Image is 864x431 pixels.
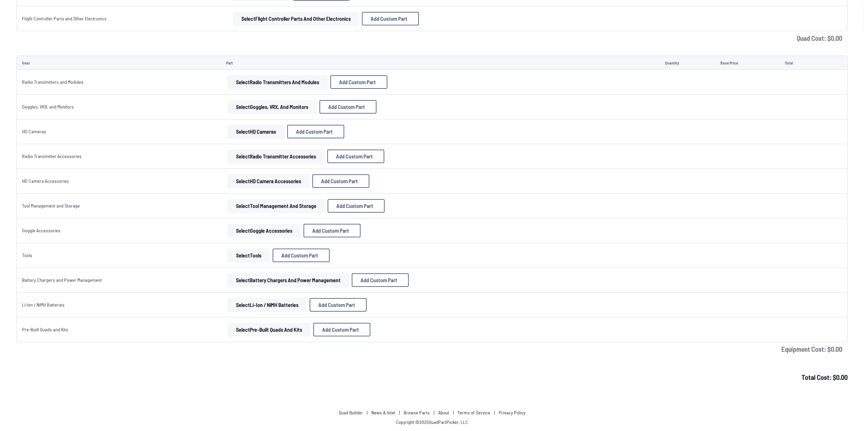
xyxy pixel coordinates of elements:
span: Add Custom Part [312,228,349,233]
button: Add Custom Part [304,224,361,237]
span: Add Custom Part [318,302,355,308]
button: Add Custom Part [287,125,344,138]
button: SelectFlight Controller Parts and Other Electronics [233,12,359,25]
a: SelectTool Management and Storage [226,199,326,213]
button: SelectTools [227,249,270,262]
a: SelectGoggle Accessories [226,224,302,237]
td: Part [221,56,660,70]
a: Privacy Policy [499,410,526,415]
span: Add Custom Part [339,79,376,85]
button: Add Custom Part [327,150,384,163]
td: Quad Cost: $ 0.00 [16,31,848,45]
a: Flight Controller Parts and Other Electronics [22,16,107,21]
button: SelectTool Management and Storage [227,199,325,213]
a: Terms of Service [458,410,490,415]
a: Tools [22,252,32,258]
a: SelectPre-Built Quads and Kits [226,323,312,336]
button: SelectPre-Built Quads and Kits [227,323,311,336]
button: Add Custom Part [328,199,385,213]
a: SelectFlight Controller Parts and Other Electronics [232,12,361,25]
span: Add Custom Part [322,327,359,332]
span: Add Custom Part [371,16,407,21]
a: Goggle Accessories [22,228,60,233]
button: Add Custom Part [362,12,419,25]
a: SelectBattery Chargers and Power Management [226,273,350,287]
a: Radio Transmitters and Modules [22,79,84,85]
span: Add Custom Part [361,277,397,283]
button: SelectLi-Ion / NiMH Batteries [227,298,307,312]
button: Add Custom Part [313,323,370,336]
a: Li-Ion / NiMH Batteries [22,302,65,308]
button: SelectRadio Transmitters and Modules [227,75,328,89]
a: SelectRadio Transmitters and Modules [226,75,329,89]
span: Add Custom Part [321,178,358,184]
a: SelectTools [226,249,271,262]
a: SelectHD Cameras [226,125,286,138]
button: SelectGoggle Accessories [227,224,301,237]
button: Add Custom Part [319,100,376,114]
a: SelectGoggles, VRX, and Monitors [226,100,318,114]
a: Tool Management and Storage [22,203,80,209]
td: Equipment Cost: $ 0.00 [16,342,848,356]
a: About [438,410,449,415]
p: Copyright © 2025 QuadPartPicker, LLC [396,419,468,426]
button: Add Custom Part [312,174,369,188]
a: Goggles, VRX, and Monitors [22,104,74,110]
button: Add Custom Part [352,273,409,287]
button: SelectRadio Transmitter Accessories [227,150,325,163]
a: SelectRadio Transmitter Accessories [226,150,326,163]
a: HD Camera Accessories [22,178,69,184]
a: News & Intel [371,410,395,415]
td: Base Price [715,56,779,70]
a: Browse Parts [404,410,430,415]
button: SelectBattery Chargers and Power Management [227,273,349,287]
span: Add Custom Part [336,203,373,209]
td: Total [779,56,823,70]
p: | | | | | [336,409,528,416]
button: Add Custom Part [330,75,387,89]
td: Gear [16,56,221,70]
button: SelectHD Cameras [227,125,284,138]
a: HD Cameras [22,129,46,134]
button: SelectHD Camera Accessories [227,174,310,188]
span: Add Custom Part [296,129,333,134]
span: Add Custom Part [281,253,318,258]
span: Total Cost: $ 0.00 [802,373,848,381]
td: Quantity [660,56,715,70]
a: Radio Transmitter Accessories [22,153,81,159]
button: SelectGoggles, VRX, and Monitors [227,100,317,114]
a: Battery Chargers and Power Management [22,277,102,283]
span: Add Custom Part [328,104,365,110]
a: SelectHD Camera Accessories [226,174,311,188]
a: Pre-Built Quads and Kits [22,327,68,332]
button: Add Custom Part [310,298,367,312]
a: Quad Builder [339,410,363,415]
a: SelectLi-Ion / NiMH Batteries [226,298,308,312]
button: Add Custom Part [273,249,330,262]
span: Add Custom Part [336,154,373,159]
